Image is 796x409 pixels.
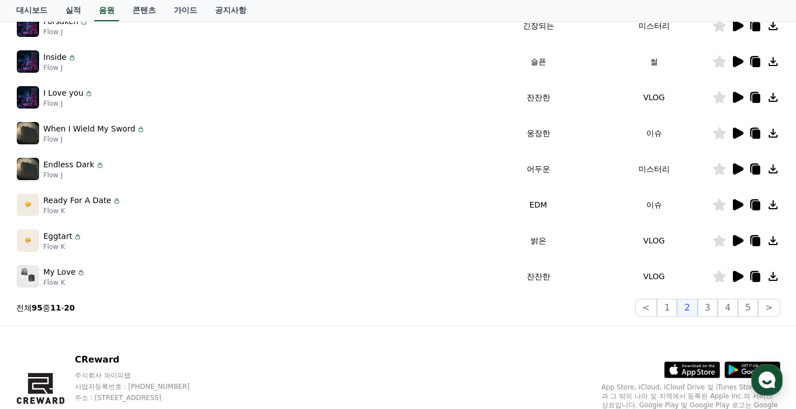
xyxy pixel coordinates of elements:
[35,333,42,342] span: 홈
[596,258,712,294] td: VLOG
[44,123,136,135] p: When I Wield My Sword
[102,333,116,342] span: 대화
[44,278,86,287] p: Flow K
[44,195,112,206] p: Ready For A Date
[718,299,738,317] button: 4
[44,171,104,180] p: Flow J
[480,187,596,223] td: EDM
[17,158,39,180] img: music
[596,187,712,223] td: 이슈
[75,353,211,366] p: CReward
[44,206,122,215] p: Flow K
[17,86,39,109] img: music
[480,115,596,151] td: 웅장한
[17,229,39,252] img: music
[657,299,677,317] button: 1
[16,302,75,313] p: 전체 중 -
[44,27,89,36] p: Flow J
[596,115,712,151] td: 이슈
[596,8,712,44] td: 미스터리
[480,44,596,79] td: 슬픈
[44,99,94,108] p: Flow J
[75,393,211,402] p: 주소 : [STREET_ADDRESS]
[480,223,596,258] td: 밝은
[596,223,712,258] td: VLOG
[75,371,211,380] p: 주식회사 와이피랩
[17,194,39,216] img: music
[480,258,596,294] td: 잔잔한
[144,316,215,344] a: 설정
[173,333,186,342] span: 설정
[50,303,61,312] strong: 11
[44,51,67,63] p: Inside
[44,242,83,251] p: Flow K
[17,122,39,144] img: music
[74,316,144,344] a: 대화
[480,8,596,44] td: 긴장되는
[17,265,39,288] img: music
[677,299,697,317] button: 2
[44,266,76,278] p: My Love
[32,303,42,312] strong: 95
[44,231,73,242] p: Eggtart
[596,151,712,187] td: 미스터리
[17,15,39,37] img: music
[17,50,39,73] img: music
[75,382,211,391] p: 사업자등록번호 : [PHONE_NUMBER]
[596,44,712,79] td: 썰
[44,159,94,171] p: Endless Dark
[635,299,657,317] button: <
[738,299,758,317] button: 5
[596,79,712,115] td: VLOG
[3,316,74,344] a: 홈
[698,299,718,317] button: 3
[758,299,780,317] button: >
[44,63,77,72] p: Flow J
[44,87,84,99] p: I Love you
[480,151,596,187] td: 어두운
[480,79,596,115] td: 잔잔한
[44,135,146,144] p: Flow J
[64,303,75,312] strong: 20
